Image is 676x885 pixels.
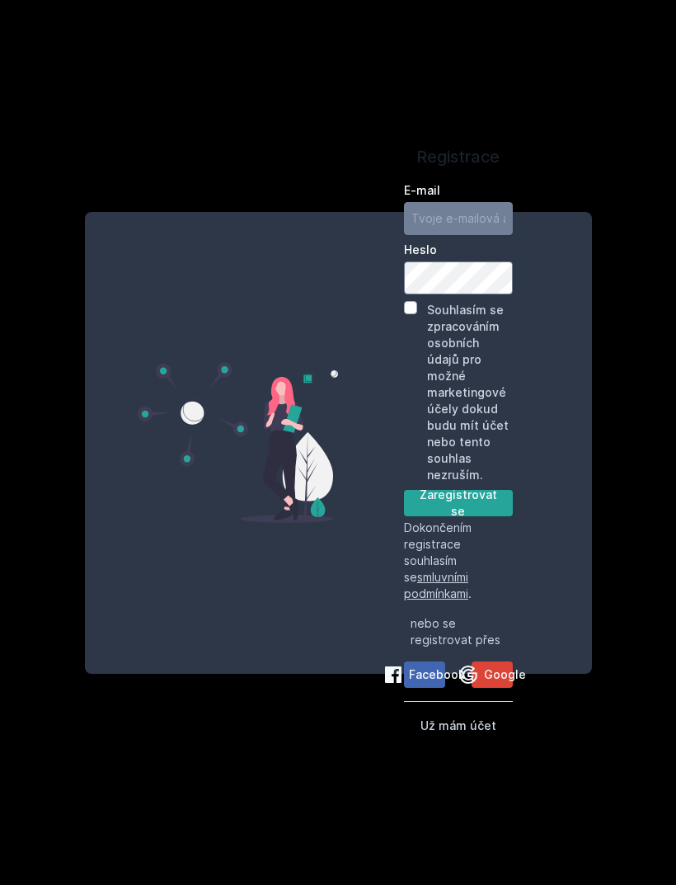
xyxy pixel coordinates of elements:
button: Zaregistrovat se [404,490,513,516]
span: Facebook [409,666,465,683]
label: E-mail [404,182,513,199]
button: Už mám účet [420,715,496,735]
p: Dokončením registrace souhlasím se . [404,520,513,602]
button: Facebook [404,661,445,688]
span: Už mám účet [420,718,496,732]
button: Google [472,661,513,688]
input: Tvoje e-mailová adresa [404,202,513,235]
span: Google [484,666,526,683]
a: smluvními podmínkami [404,570,468,600]
label: Heslo [404,242,513,258]
label: Souhlasím se zpracováním osobních údajů pro možné marketingové účely dokud budu mít účet nebo ten... [427,303,509,482]
span: nebo se registrovat přes [411,615,506,648]
h1: Registrace [404,144,513,169]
